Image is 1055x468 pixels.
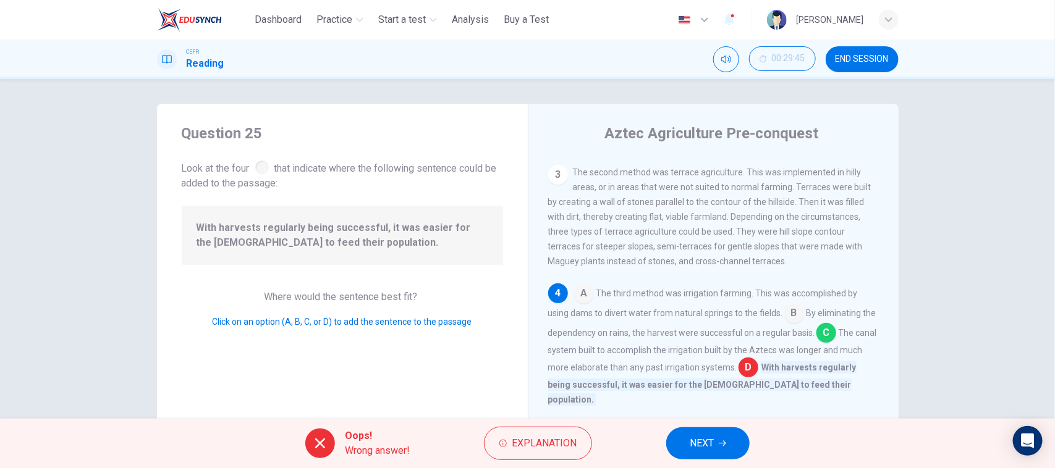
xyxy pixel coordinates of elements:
span: Where would the sentence best fit? [265,291,420,303]
span: A [574,283,594,303]
div: Open Intercom Messenger [1013,426,1043,456]
img: ELTC logo [157,7,222,32]
span: Buy a Test [504,12,549,27]
span: With harvests regularly being successful, it was easier for the [DEMOGRAPHIC_DATA] to feed their ... [197,220,488,250]
span: Wrong answer! [345,443,410,458]
span: The second method was terrace agriculture. This was implemented in hilly areas, or in areas that ... [548,167,871,266]
button: 00:29:45 [749,46,816,71]
div: [PERSON_NAME] [797,12,864,27]
span: Oops! [345,428,410,443]
span: CEFR [187,48,200,56]
button: Practice [311,9,368,31]
button: Explanation [484,427,592,460]
img: en [677,15,692,25]
button: END SESSION [826,46,899,72]
span: The third method was irrigation farming. This was accomplished by using dams to divert water from... [548,288,858,318]
div: 3 [548,165,568,185]
img: Profile picture [767,10,787,30]
div: 4 [548,283,568,303]
span: The canal system built to accomplish the irrigation built by the Aztecs was longer and much more ... [548,328,877,372]
div: Mute [713,46,739,72]
span: With harvests regularly being successful, it was easier for the [DEMOGRAPHIC_DATA] to feed their ... [548,361,857,406]
span: C [816,323,836,343]
button: Start a test [373,9,442,31]
span: B [784,303,804,323]
span: 00:29:45 [772,54,805,64]
span: Practice [316,12,352,27]
div: Hide [749,46,816,72]
span: Click on an option (A, B, C, or D) to add the sentence to the passage [213,317,472,327]
span: Look at the four that indicate where the following sentence could be added to the passage: [182,158,503,191]
button: Dashboard [250,9,307,31]
span: Analysis [452,12,489,27]
h1: Reading [187,56,224,71]
span: END SESSION [836,54,889,64]
span: Start a test [378,12,426,27]
h4: Aztec Agriculture Pre-conquest [605,123,819,143]
span: NEXT [690,435,714,452]
a: ELTC logo [157,7,250,32]
h4: Question 25 [182,123,503,143]
button: Analysis [447,9,494,31]
span: Explanation [512,435,577,452]
button: Buy a Test [499,9,554,31]
span: Dashboard [255,12,302,27]
span: D [739,357,758,377]
button: NEXT [666,427,750,459]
